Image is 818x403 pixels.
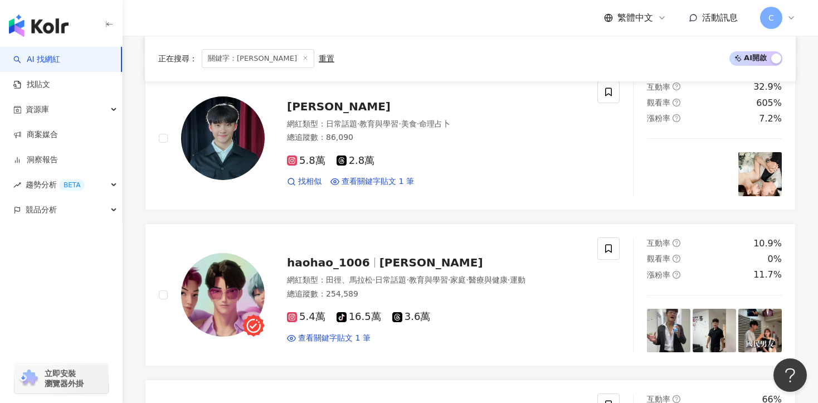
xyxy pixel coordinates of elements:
span: · [398,119,401,128]
span: question-circle [673,395,680,403]
a: searchAI 找網紅 [13,54,60,65]
span: 5.8萬 [287,155,325,167]
a: 洞察報告 [13,154,58,166]
div: 11.7% [753,269,782,281]
span: 田徑、馬拉松 [326,275,373,284]
span: question-circle [673,114,680,122]
span: 家庭 [450,275,466,284]
span: haohao_1006 [287,256,370,269]
span: 互動率 [647,82,670,91]
span: 漲粉率 [647,114,670,123]
span: [PERSON_NAME] [379,256,483,269]
img: post-image [693,152,736,196]
span: 美食 [401,119,417,128]
span: · [448,275,450,284]
a: chrome extension立即安裝 瀏覽器外掛 [14,363,108,394]
span: question-circle [673,82,680,90]
span: · [357,119,359,128]
a: 查看關鍵字貼文 1 筆 [330,176,414,187]
span: question-circle [673,239,680,247]
span: 觀看率 [647,98,670,107]
span: 正在搜尋 ： [158,54,197,63]
a: 找相似 [287,176,322,187]
div: 重置 [319,54,334,63]
img: post-image [693,309,736,352]
iframe: Help Scout Beacon - Open [773,358,807,392]
img: logo [9,14,69,37]
span: 查看關鍵字貼文 1 筆 [298,333,371,344]
span: 資源庫 [26,97,49,122]
span: · [466,275,468,284]
div: BETA [59,179,85,191]
span: 互動率 [647,239,670,247]
img: post-image [738,152,782,196]
span: 觀看率 [647,254,670,263]
span: 立即安裝 瀏覽器外掛 [45,368,84,389]
span: 3.6萬 [392,311,431,323]
div: 32.9% [753,81,782,93]
span: 日常話題 [375,275,406,284]
span: · [417,119,419,128]
a: 查看關鍵字貼文 1 筆 [287,333,371,344]
a: 商案媒合 [13,129,58,140]
img: post-image [647,309,690,352]
span: 日常話題 [326,119,357,128]
img: chrome extension [18,370,40,387]
a: KOL Avatar[PERSON_NAME]網紅類型：日常話題·教育與學習·美食·命理占卜總追蹤數：86,0905.8萬2.8萬找相似查看關鍵字貼文 1 筆互動率question-circle... [145,67,796,210]
span: 漲粉率 [647,270,670,279]
div: 0% [768,253,782,265]
span: C [768,12,774,24]
span: · [373,275,375,284]
span: 2.8萬 [337,155,375,167]
a: KOL Avatarhaohao_1006[PERSON_NAME]網紅類型：田徑、馬拉松·日常話題·教育與學習·家庭·醫療與健康·運動總追蹤數：254,5895.4萬16.5萬3.6萬查看關鍵... [145,224,796,366]
div: 總追蹤數 ： 86,090 [287,132,584,143]
span: question-circle [673,255,680,263]
img: KOL Avatar [181,253,265,337]
a: 找貼文 [13,79,50,90]
span: 繁體中文 [617,12,653,24]
span: 活動訊息 [702,12,738,23]
span: 找相似 [298,176,322,187]
span: rise [13,181,21,189]
span: 5.4萬 [287,311,325,323]
span: · [508,275,510,284]
img: post-image [738,309,782,352]
span: 16.5萬 [337,311,381,323]
span: 教育與學習 [359,119,398,128]
span: 趨勢分析 [26,172,85,197]
span: 競品分析 [26,197,57,222]
img: KOL Avatar [181,96,265,180]
div: 7.2% [759,113,782,125]
span: 查看關鍵字貼文 1 筆 [342,176,414,187]
div: 10.9% [753,237,782,250]
div: 總追蹤數 ： 254,589 [287,289,584,300]
div: 605% [756,97,782,109]
span: · [406,275,408,284]
span: 教育與學習 [409,275,448,284]
span: 運動 [510,275,525,284]
div: 網紅類型 ： [287,275,584,286]
span: 醫療與健康 [469,275,508,284]
div: 網紅類型 ： [287,119,584,130]
span: 命理占卜 [419,119,450,128]
span: 關鍵字：[PERSON_NAME] [202,49,314,68]
span: question-circle [673,271,680,279]
span: [PERSON_NAME] [287,100,391,113]
img: post-image [647,152,690,196]
span: question-circle [673,99,680,106]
